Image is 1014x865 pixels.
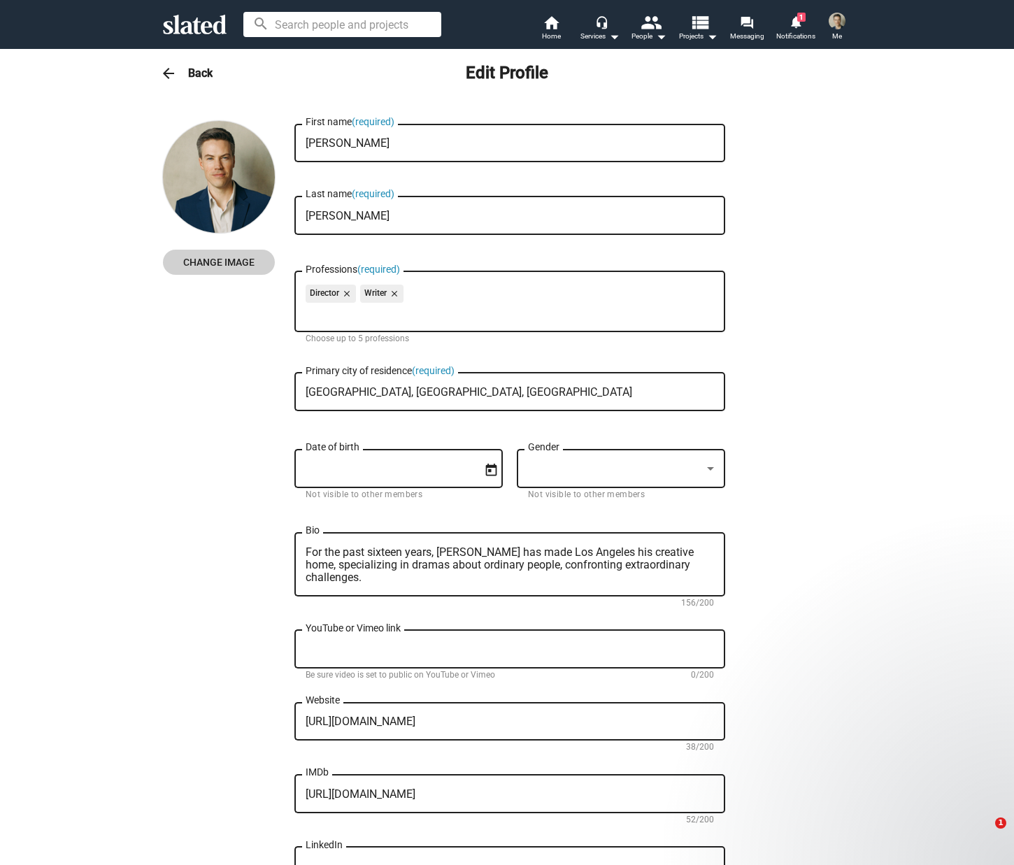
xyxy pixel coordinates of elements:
span: 1 [995,817,1006,829]
button: Services [576,14,624,45]
mat-hint: 52/200 [686,815,714,826]
mat-hint: 38/200 [686,742,714,753]
mat-hint: Not visible to other members [306,489,422,501]
span: 1 [797,13,806,22]
span: Notifications [776,28,815,45]
mat-icon: forum [740,15,753,29]
mat-hint: 0/200 [691,670,714,681]
a: Messaging [722,14,771,45]
span: Messaging [730,28,764,45]
mat-chip: Writer [360,285,404,303]
iframe: Intercom live chat [966,817,1000,851]
mat-icon: arrow_drop_down [606,28,622,45]
mat-icon: view_list [690,12,710,32]
mat-icon: people [641,12,661,32]
h2: Edit Profile [466,62,548,85]
button: Open calendar [479,457,504,482]
button: Change Image [163,250,275,275]
input: Search people and projects [243,12,441,37]
mat-hint: 156/200 [681,598,714,609]
mat-icon: arrow_drop_down [704,28,720,45]
button: Projects [673,14,722,45]
span: Projects [679,28,717,45]
span: Home [542,28,561,45]
span: Me [832,28,842,45]
img: Luke Cheney [163,121,275,233]
div: Services [580,28,620,45]
button: People [624,14,673,45]
mat-chip: Director [306,285,356,303]
mat-hint: Not visible to other members [528,489,645,501]
mat-hint: Choose up to 5 professions [306,334,409,345]
mat-icon: headset_mic [595,15,608,28]
mat-icon: arrow_drop_down [652,28,669,45]
h3: Back [188,66,213,80]
mat-icon: home [543,14,559,31]
mat-icon: arrow_back [160,65,177,82]
img: Luke Cheney [829,13,845,29]
a: 1Notifications [771,14,820,45]
span: Change Image [174,250,264,275]
mat-icon: notifications [789,15,802,28]
mat-hint: Be sure video is set to public on YouTube or Vimeo [306,670,495,681]
a: Home [527,14,576,45]
mat-icon: close [339,287,352,300]
div: People [631,28,666,45]
mat-icon: close [387,287,399,300]
button: Luke CheneyMe [820,10,854,46]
